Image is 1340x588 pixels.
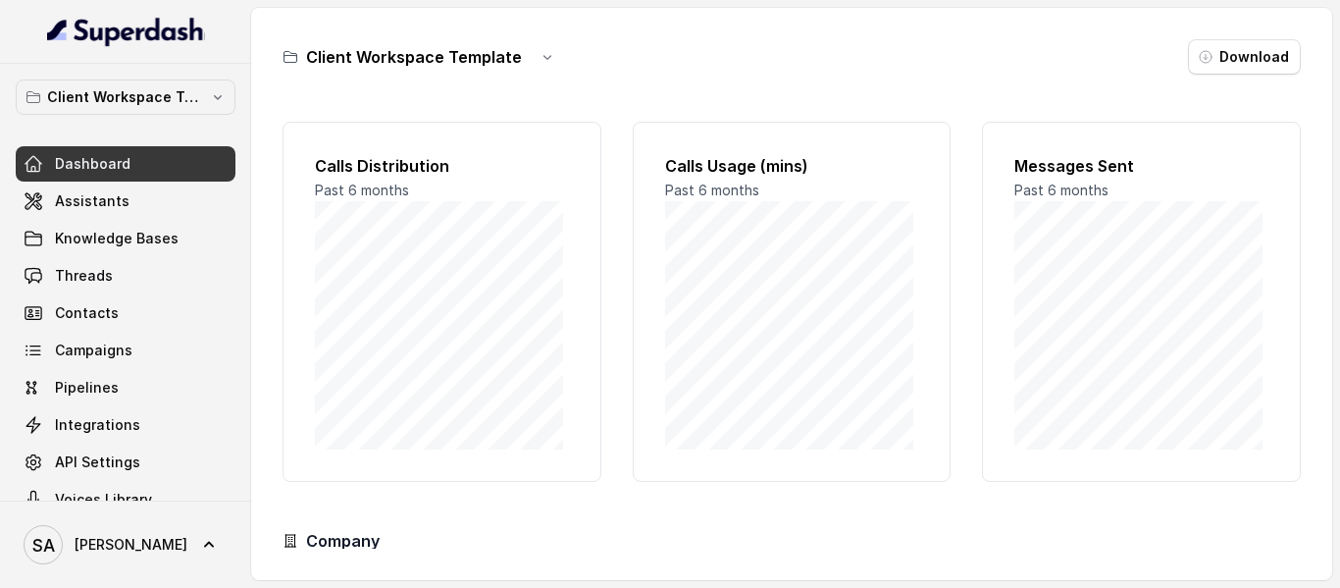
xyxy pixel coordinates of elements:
span: Integrations [55,415,140,435]
span: Past 6 months [665,182,759,198]
span: Past 6 months [1014,182,1108,198]
h2: Calls Usage (mins) [665,154,919,178]
h3: Company [306,529,380,553]
span: Knowledge Bases [55,229,179,248]
span: Threads [55,266,113,286]
a: Voices Library [16,482,235,517]
h2: Messages Sent [1014,154,1268,178]
span: Voices Library [55,490,152,509]
p: Client Workspace Template [47,85,204,109]
h2: Calls Distribution [315,154,569,178]
a: Knowledge Bases [16,221,235,256]
a: [PERSON_NAME] [16,517,235,572]
span: Assistants [55,191,129,211]
span: API Settings [55,453,140,472]
img: light.svg [47,16,205,47]
a: Integrations [16,407,235,443]
a: Campaigns [16,333,235,368]
span: Campaigns [55,341,132,360]
h3: Client Workspace Template [306,45,522,69]
span: Dashboard [55,154,130,174]
a: Threads [16,258,235,294]
a: API Settings [16,445,235,480]
a: Contacts [16,295,235,331]
span: [PERSON_NAME] [75,535,187,555]
text: SA [32,535,55,556]
span: Past 6 months [315,182,409,198]
span: Pipelines [55,378,119,398]
a: Dashboard [16,146,235,182]
a: Assistants [16,184,235,219]
button: Client Workspace Template [16,80,235,115]
a: Pipelines [16,370,235,405]
button: Download [1188,39,1301,75]
span: Contacts [55,303,119,323]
